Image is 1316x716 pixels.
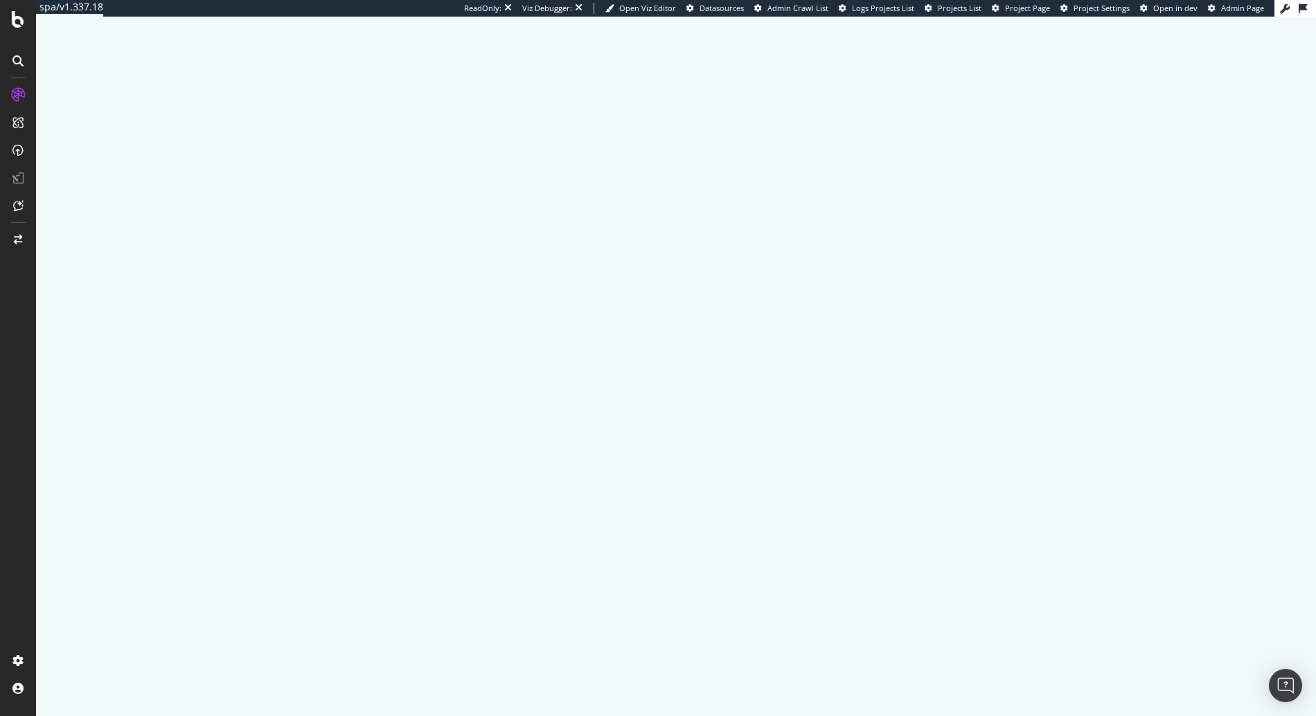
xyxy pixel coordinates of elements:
[626,330,726,380] div: animation
[1221,3,1264,13] span: Admin Page
[938,3,981,13] span: Projects List
[839,3,914,14] a: Logs Projects List
[1269,669,1302,702] div: Open Intercom Messenger
[992,3,1050,14] a: Project Page
[1153,3,1198,13] span: Open in dev
[686,3,744,14] a: Datasources
[1005,3,1050,13] span: Project Page
[767,3,828,13] span: Admin Crawl List
[1074,3,1130,13] span: Project Settings
[619,3,676,13] span: Open Viz Editor
[852,3,914,13] span: Logs Projects List
[1140,3,1198,14] a: Open in dev
[700,3,744,13] span: Datasources
[1060,3,1130,14] a: Project Settings
[1208,3,1264,14] a: Admin Page
[605,3,676,14] a: Open Viz Editor
[464,3,501,14] div: ReadOnly:
[522,3,572,14] div: Viz Debugger:
[754,3,828,14] a: Admin Crawl List
[925,3,981,14] a: Projects List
